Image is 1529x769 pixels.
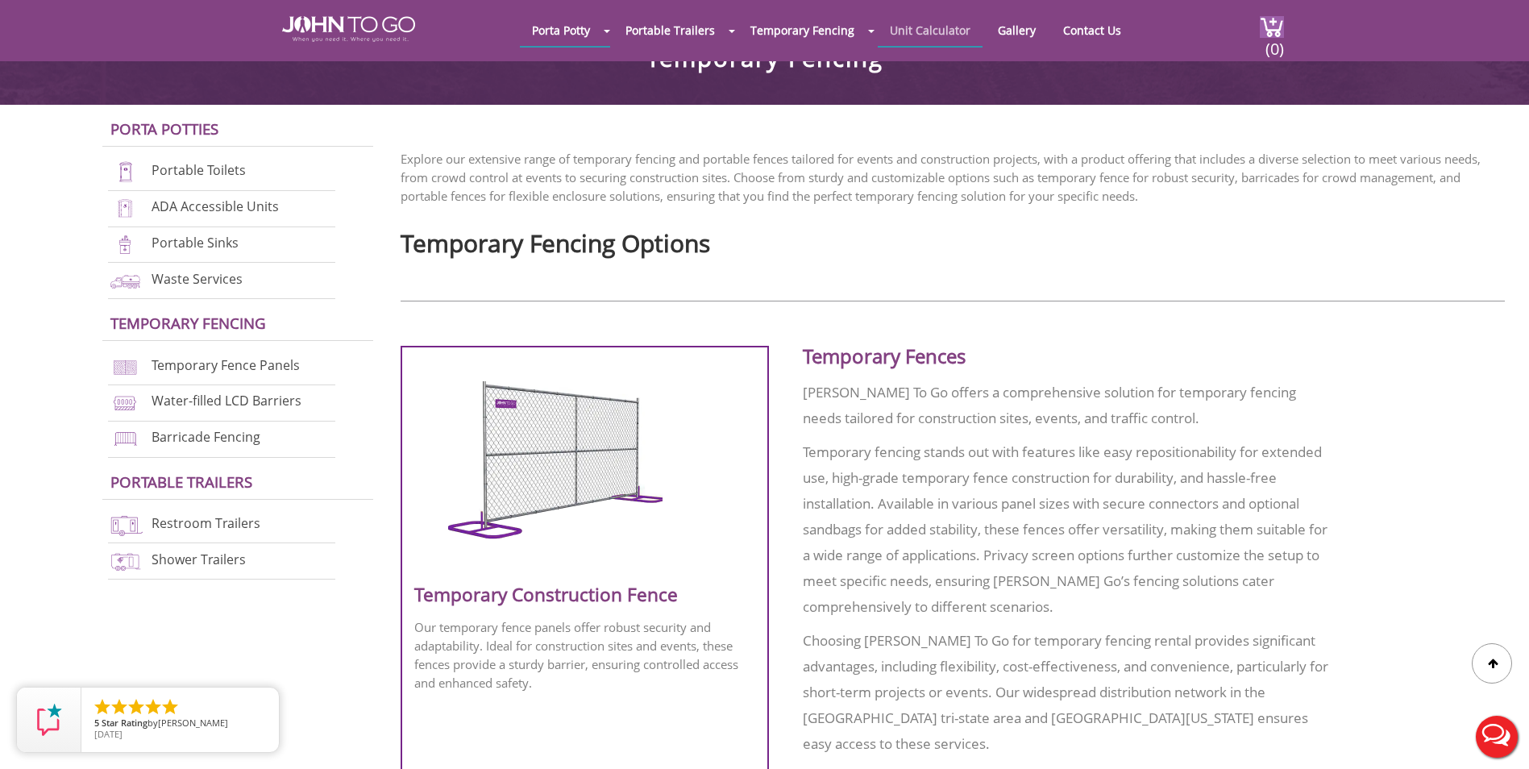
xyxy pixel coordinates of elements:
a: Gallery [986,15,1048,46]
a: Barricade Fencing [152,429,260,447]
a: Portable Toilets [152,161,246,179]
p: [PERSON_NAME] To Go offers a comprehensive solution for temporary fencing needs tailored for cons... [803,380,1331,431]
li:  [110,697,129,717]
a: Portable trailers [110,472,252,492]
a: Temporary Fencing [110,313,266,333]
button: Live Chat [1465,705,1529,769]
img: Review Rating [33,704,65,736]
img: chan-link-fencing-new.png [108,356,143,378]
li:  [160,697,180,717]
a: Porta Potty [520,15,602,46]
img: shower-trailers-new.png [108,551,143,572]
img: barricade-fencing-icon-new.png [108,428,143,450]
a: Contact Us [1051,15,1133,46]
img: cart a [1260,16,1284,38]
li:  [127,697,146,717]
h2: Temporary Fences [803,346,1331,372]
p: Our temporary fence panels offer robust security and adaptability. Ideal for construction sites a... [414,618,755,692]
a: Portable Trailers [613,15,727,46]
a: Unit Calculator [878,15,983,46]
a: Shower Trailers [152,551,246,568]
img: ADA-units-new.png [108,197,143,219]
a: Waste Services [152,270,243,288]
span: (0) [1265,25,1284,60]
a: Restroom Trailers [152,514,260,532]
a: ADA Accessible Units [152,197,279,215]
li:  [143,697,163,717]
span: by [94,718,266,730]
img: restroom-trailers-new.png [108,514,143,536]
a: Water-filled LCD Barriers [152,393,301,410]
h3: Temporary Construction Fence [414,585,755,610]
li:  [93,697,112,717]
span: Star Rating [102,717,147,729]
img: waste-services-new.png [108,270,143,292]
a: Portable Sinks [152,234,239,251]
img: JOHN to go [282,16,415,42]
p: Choosing [PERSON_NAME] To Go for temporary fencing rental provides significant advantages, includ... [803,628,1331,757]
p: Explore our extensive range of temporary fencing and portable fences tailored for events and cons... [401,150,1505,206]
span: [DATE] [94,728,123,740]
a: Temporary Fencing [738,15,866,46]
img: water-filled%20barriers-new.png [108,392,143,414]
a: Porta Potties [110,118,218,139]
img: portable-sinks-new.png [108,234,143,256]
span: 5 [94,717,99,729]
p: Temporary fencing stands out with features like easy repositionability for extended use, high-gra... [803,439,1331,620]
img: portable-toilets-new.png [108,161,143,183]
a: Temporary Fence Panels [152,356,300,374]
h2: Temporary Fencing Options [401,222,1505,256]
span: [PERSON_NAME] [158,717,228,729]
img: Chain-Link-Temporary-Fencing-Panels.png [448,381,663,551]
